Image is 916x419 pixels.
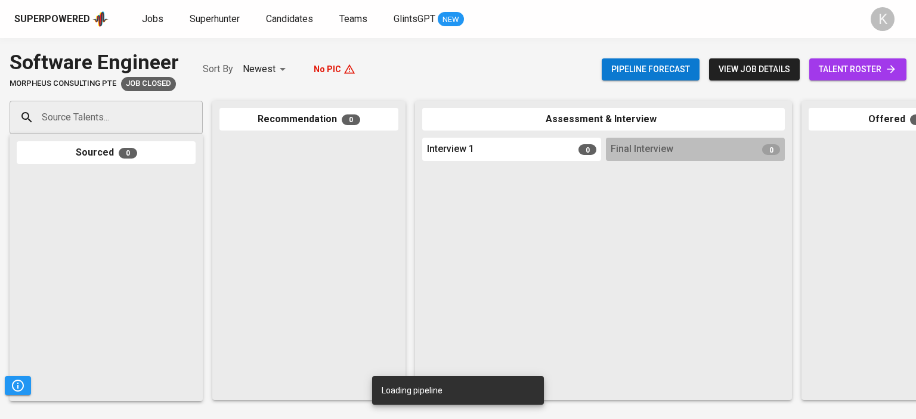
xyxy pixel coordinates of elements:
[243,62,276,76] p: Newest
[10,78,116,89] span: Morpheus Consulting Pte
[17,141,196,165] div: Sourced
[190,13,240,24] span: Superhunter
[14,10,109,28] a: Superpoweredapp logo
[339,12,370,27] a: Teams
[14,13,90,26] div: Superpowered
[10,48,179,77] div: Software Engineer
[871,7,895,31] div: K
[203,62,233,76] p: Sort By
[266,12,315,27] a: Candidates
[243,58,290,80] div: Newest
[382,380,442,401] div: Loading pipeline
[121,78,176,89] span: Job Closed
[611,62,690,77] span: Pipeline forecast
[422,108,785,131] div: Assessment & Interview
[142,13,163,24] span: Jobs
[266,13,313,24] span: Candidates
[719,62,790,77] span: view job details
[394,12,464,27] a: GlintsGPT NEW
[578,144,596,155] span: 0
[5,376,31,395] button: Pipeline Triggers
[219,108,398,131] div: Recommendation
[819,62,897,77] span: talent roster
[339,13,367,24] span: Teams
[142,12,166,27] a: Jobs
[119,148,137,159] span: 0
[809,58,906,80] a: talent roster
[427,142,474,156] span: Interview 1
[709,58,800,80] button: view job details
[438,14,464,26] span: NEW
[314,63,341,75] p: No PIC
[196,116,199,119] button: Open
[342,114,360,125] span: 0
[92,10,109,28] img: app logo
[190,12,242,27] a: Superhunter
[611,142,673,156] span: Final Interview
[602,58,700,80] button: Pipeline forecast
[394,13,435,24] span: GlintsGPT
[762,144,780,155] span: 0
[121,77,176,91] div: Job closure caused by changes in client hiring plans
